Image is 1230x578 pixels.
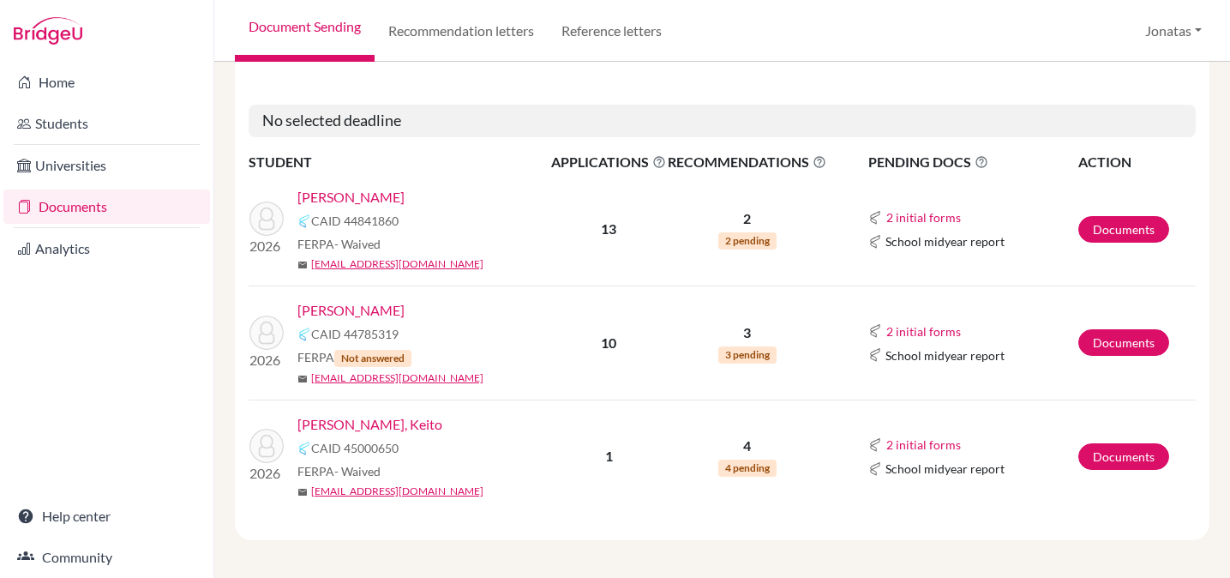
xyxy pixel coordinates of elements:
[885,346,1005,364] span: School midyear report
[334,464,381,479] span: - Waived
[249,429,284,463] img: Yoshinari, Keito
[885,232,1005,250] span: School midyear report
[885,460,1005,478] span: School midyear report
[718,460,777,477] span: 4 pending
[297,235,381,253] span: FERPA
[334,237,381,251] span: - Waived
[249,463,284,484] p: 2026
[311,439,399,457] span: CAID 45000650
[3,232,210,266] a: Analytics
[668,152,826,172] span: RECOMMENDATIONS
[297,214,311,228] img: Common App logo
[334,350,411,367] span: Not answered
[3,190,210,224] a: Documents
[868,348,882,362] img: Common App logo
[249,105,1196,137] h5: No selected deadline
[297,300,405,321] a: [PERSON_NAME]
[297,328,311,341] img: Common App logo
[718,232,777,250] span: 2 pending
[3,106,210,141] a: Students
[668,436,826,456] p: 4
[297,260,308,270] span: mail
[1137,15,1209,47] button: Jonatas
[868,462,882,476] img: Common App logo
[868,235,882,249] img: Common App logo
[297,374,308,384] span: mail
[14,17,82,45] img: Bridge-U
[885,435,962,455] button: 2 initial forms
[3,148,210,183] a: Universities
[718,346,777,364] span: 3 pending
[311,212,399,230] span: CAID 44841860
[249,350,284,370] p: 2026
[601,334,616,351] b: 10
[297,187,405,208] a: [PERSON_NAME]
[551,152,666,172] span: APPLICATIONS
[668,208,826,229] p: 2
[249,316,284,350] img: Takagi, Eishi
[668,322,826,343] p: 3
[249,236,284,256] p: 2026
[297,414,442,435] a: [PERSON_NAME], Keito
[1078,443,1169,470] a: Documents
[868,211,882,225] img: Common App logo
[3,540,210,575] a: Community
[249,202,284,236] img: Mizouchi, Ryuta
[868,324,882,338] img: Common App logo
[1077,151,1196,173] th: ACTION
[311,256,483,272] a: [EMAIL_ADDRESS][DOMAIN_NAME]
[297,348,411,367] span: FERPA
[311,325,399,343] span: CAID 44785319
[885,322,962,341] button: 2 initial forms
[868,152,1076,172] span: PENDING DOCS
[297,487,308,497] span: mail
[605,448,613,464] b: 1
[601,220,616,237] b: 13
[297,442,311,455] img: Common App logo
[311,484,483,499] a: [EMAIL_ADDRESS][DOMAIN_NAME]
[3,499,210,533] a: Help center
[311,370,483,386] a: [EMAIL_ADDRESS][DOMAIN_NAME]
[885,208,962,227] button: 2 initial forms
[868,438,882,452] img: Common App logo
[249,151,550,173] th: STUDENT
[3,65,210,99] a: Home
[1078,216,1169,243] a: Documents
[1078,329,1169,356] a: Documents
[297,462,381,480] span: FERPA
